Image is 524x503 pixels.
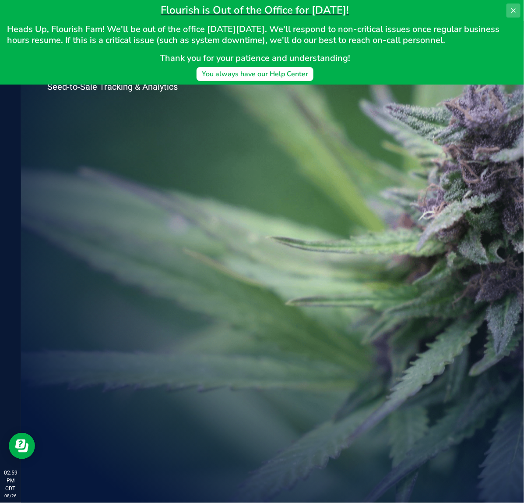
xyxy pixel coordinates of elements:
[202,69,308,79] div: You always have our Help Center
[4,492,17,499] p: 08/26
[4,469,17,492] p: 02:59 PM CDT
[160,52,350,64] span: Thank you for your patience and understanding!
[9,433,35,459] iframe: Resource center
[7,23,502,46] span: Heads Up, Flourish Fam! We'll be out of the office [DATE][DATE]. We'll respond to non-critical is...
[161,3,349,17] span: Flourish is Out of the Office for [DATE]!
[47,82,214,91] p: Seed-to-Sale Tracking & Analytics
